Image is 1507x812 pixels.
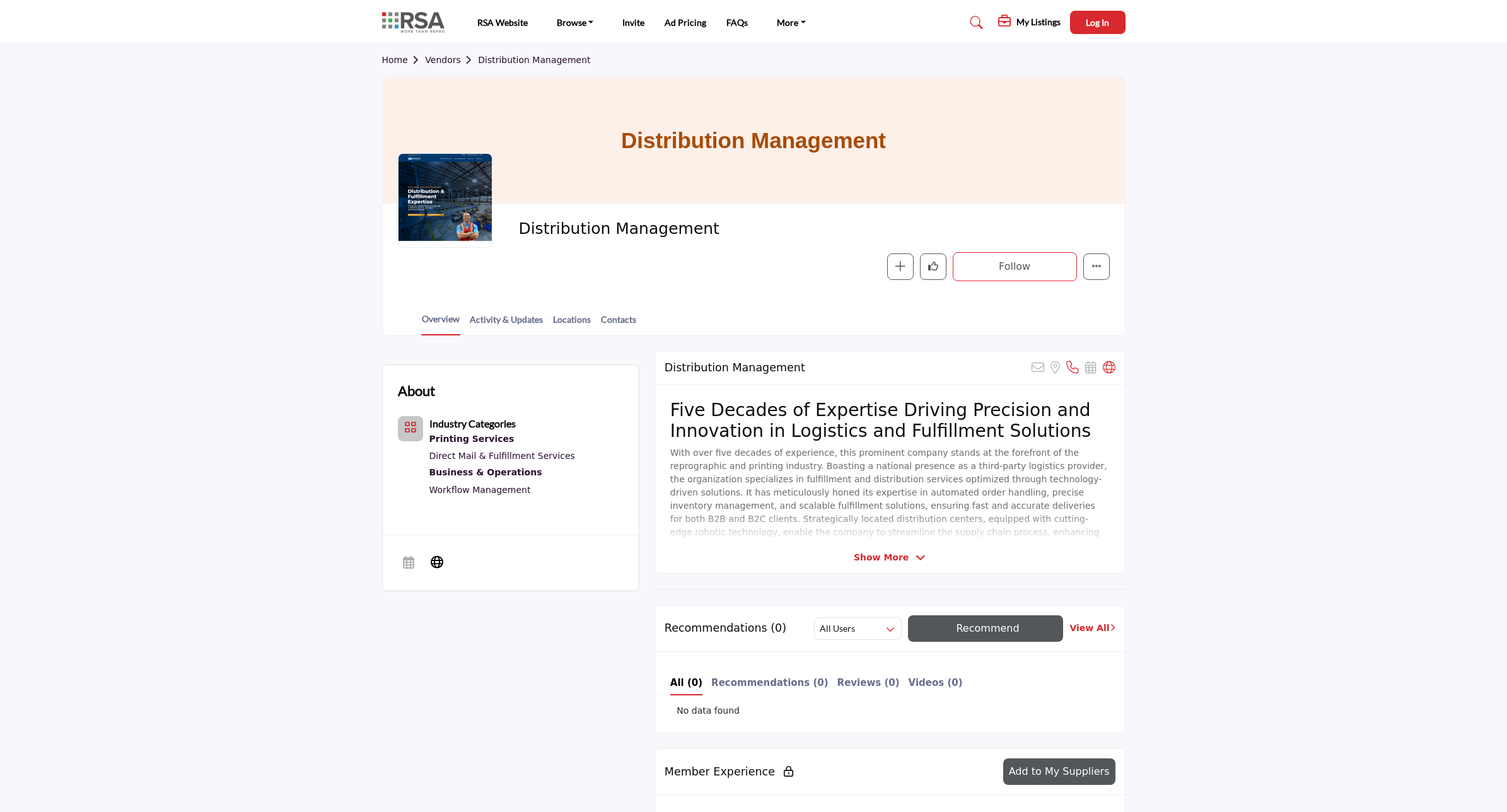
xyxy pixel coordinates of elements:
b: Reviews (0) [837,677,900,688]
a: View All [1069,622,1115,635]
a: FAQs [726,17,748,28]
a: Locations [552,313,591,335]
span: Recommend [956,622,1019,634]
span: Distribution Management [518,219,803,240]
button: Recommend [908,615,1064,642]
h5: My Listings [1016,16,1061,28]
div: Professional printing solutions, including large-format, digital, and offset printing for various... [429,431,575,448]
a: Invite [622,17,644,28]
span: No data found [677,704,740,717]
a: Home [382,55,426,65]
a: Vendors [425,55,478,65]
button: Category Icon [398,416,423,441]
button: Like [920,253,946,280]
b: Videos (0) [909,677,963,688]
p: With over five decades of experience, this prominent company stands at the forefront of the repro... [670,446,1110,552]
span: Add to My Suppliers [1009,765,1110,777]
h2: All Users [820,622,855,635]
b: All (0) [670,677,702,688]
a: Contacts [600,313,637,335]
h2: Member Experience [665,765,793,779]
button: Add to My Suppliers [1003,758,1115,785]
button: Log In [1070,11,1126,34]
a: Business & Operations [429,465,575,481]
a: RSA Website [477,17,528,28]
h2: About [398,380,435,401]
a: Activity & Updates [469,313,544,335]
button: More details [1083,253,1110,280]
span: Log In [1086,17,1109,28]
a: Industry Categories [429,419,516,429]
a: More [768,14,815,32]
h2: Distribution Management [665,361,805,374]
button: All Users [814,617,901,640]
a: Ad Pricing [665,17,706,28]
a: Workflow Management [429,485,531,495]
img: site Logo [382,12,451,33]
h2: Five Decades of Expertise Driving Precision and Innovation in Logistics and Fulfillment Solutions [670,400,1110,442]
button: Follow [953,252,1077,281]
a: Overview [421,312,460,335]
div: My Listings [998,15,1061,30]
a: Browse [548,14,603,32]
a: Direct Mail & Fulfillment Services [429,451,575,461]
a: Distribution Management [478,55,590,65]
b: Industry Categories [429,417,516,429]
div: Essential resources for financial management, marketing, and operations to keep businesses runnin... [429,465,575,481]
h1: Distribution Management [621,78,886,204]
h2: Recommendations (0) [665,622,786,635]
a: Search [958,13,991,33]
span: Show More [854,551,909,564]
a: Printing Services [429,431,575,448]
b: Recommendations (0) [711,677,829,688]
